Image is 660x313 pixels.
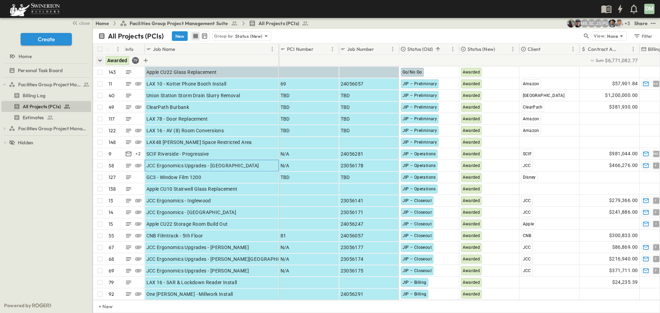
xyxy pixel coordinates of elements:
span: 23056171 [341,209,364,216]
span: Awarded [463,210,480,215]
span: JCC [523,257,531,261]
span: LAX 16 - SAR & Lockdown Reader Install [146,279,237,286]
img: Mark Sotelo (mark.sotelo@swinerton.com) [574,19,582,27]
img: Saul Zepeda (saul.zepeda@swinerton.com) [608,19,616,27]
a: Home [1,52,90,61]
button: Create [21,33,72,45]
span: F [655,212,657,212]
span: Estimates [23,114,44,121]
span: JIP – Closeout [403,210,432,215]
a: Home [96,20,109,27]
p: 11 [109,80,112,87]
button: Sort [176,45,184,53]
button: Menu [629,45,637,53]
p: Status (New) [467,46,495,53]
button: Filter [631,31,654,41]
div: All Projects (PCIs)test [1,101,91,112]
span: LAX 16 - AV (8) Room Conversions [146,127,224,134]
span: JCC Ergonomics Upgrades - [PERSON_NAME] [146,267,249,274]
span: Hidden [18,139,33,146]
span: Personal Task Board [18,67,63,74]
p: 148 [109,139,116,146]
button: Sort [434,45,442,53]
span: [GEOGRAPHIC_DATA] [523,93,565,98]
span: Awarded [463,152,480,156]
span: JIP – Preliminary [403,140,437,145]
button: Menu [114,45,122,53]
button: test [649,19,657,27]
p: 40 [109,92,114,99]
span: 24056281 [341,150,364,157]
span: CNB [523,233,531,238]
p: 127 [109,174,116,181]
a: Billing Log [1,91,90,100]
span: JIP – Preliminary [403,105,437,110]
div: + 2 [134,150,142,158]
div: Monique Magallon (monique.magallon@swinerton.com) [581,19,589,27]
span: Apple [523,222,534,226]
span: JIP – Preliminary [403,81,437,86]
div: DM [644,4,654,14]
span: JCC Ergonomics Upgrades - [PERSON_NAME][GEOGRAPHIC_DATA] [146,256,298,262]
span: TBD [341,174,350,181]
p: + New [99,303,103,310]
span: 23056141 [341,197,364,204]
span: JCC [523,163,531,168]
p: 67 [109,244,114,251]
div: Juan Sanchez (juan.sanchez@swinerton.com) [594,19,603,27]
p: 58 [109,162,114,169]
p: 14 [109,209,113,216]
span: Awarded [463,268,480,273]
span: Amazon [523,116,539,121]
span: JCC [523,245,531,250]
div: Pat Gil (pgil@swinerton.com) [601,19,609,27]
span: JIP – Preliminary [403,128,437,133]
span: $1,200,000.00 [605,91,638,99]
span: Awarded [463,245,480,250]
span: $381,930.00 [609,103,638,111]
p: 68 [109,256,114,262]
a: Estimates [1,113,90,122]
p: + 3 [625,20,631,27]
span: JIP – Closeout [403,198,432,203]
span: Union Station Storm Drain Slurry Removal [146,92,240,99]
span: 23056177 [341,244,364,251]
button: Menu [268,45,276,53]
span: JCC [523,210,531,215]
span: $24,235.39 [612,278,638,286]
p: Contract Amount [588,46,620,53]
p: Status (Old) [407,46,433,53]
a: Personal Task Board [1,66,90,75]
span: All Projects (PCIs) [23,103,61,110]
span: N/A [280,150,289,157]
button: Menu [569,45,577,53]
span: $6,771,082.77 [605,57,638,64]
div: Share [634,20,648,27]
p: Job Number [347,46,374,53]
span: N/A [280,162,289,169]
span: Awarded [463,292,480,297]
button: row view [191,32,200,40]
span: Apple CU10 Stairwell Glass Replacement [146,186,238,192]
button: Add Row in Group [142,56,150,65]
span: Awarded [463,140,480,145]
span: ClearPath [523,105,543,110]
div: Billing Logtest [1,90,91,101]
span: TBD [341,104,350,111]
span: N/A [280,256,289,262]
span: JIP – Closeout [403,245,432,250]
button: Menu [388,45,397,53]
span: Awarded [463,198,480,203]
span: Awarded [463,280,480,285]
a: All Projects (PCIs) [1,102,90,111]
nav: breadcrumbs [96,20,313,27]
span: GC3 - Window Film 1200 [146,174,201,181]
span: 23056178 [341,162,364,169]
span: F [655,165,657,166]
span: JIP – Billing [403,292,427,297]
span: JIP – Operations [403,187,436,191]
span: N/A [280,244,289,251]
span: CNB Filmtrack - 5th Floor [146,232,203,239]
span: Awarded [463,81,480,86]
